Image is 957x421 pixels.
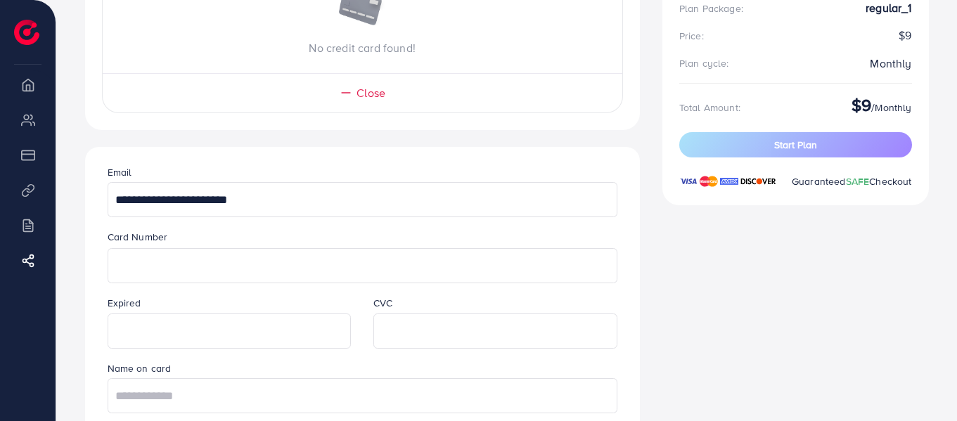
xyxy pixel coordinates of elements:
[679,1,743,15] div: Plan Package:
[357,85,385,101] span: Close
[740,174,776,188] img: brand
[108,361,172,375] label: Name on card
[108,230,168,244] label: Card Number
[700,174,718,188] img: brand
[373,296,392,310] label: CVC
[852,95,871,115] h3: $9
[679,27,912,44] div: $9
[679,132,912,157] button: Start Plan
[870,56,911,72] div: Monthly
[875,101,911,115] span: Monthly
[679,101,740,115] div: Total Amount:
[720,174,738,188] img: brand
[115,250,610,281] iframe: Secure card number input frame
[103,39,622,56] p: No credit card found!
[852,95,912,121] div: /
[846,174,870,188] span: SAFE
[774,138,817,152] span: Start Plan
[679,174,698,188] img: brand
[679,56,729,70] div: Plan cycle:
[108,296,141,310] label: Expired
[14,20,39,45] img: logo
[679,29,704,43] div: Price:
[792,174,912,188] span: Guaranteed Checkout
[115,316,344,346] iframe: Secure expiration date input frame
[897,358,946,410] iframe: Chat
[108,165,132,179] label: Email
[381,316,610,346] iframe: Secure CVC input frame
